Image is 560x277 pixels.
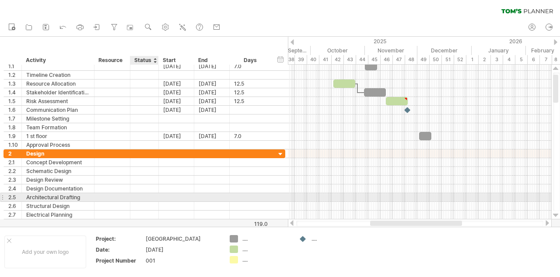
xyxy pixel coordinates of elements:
div: Communication Plan [26,106,90,114]
div: 51 [442,55,454,64]
div: 1.9 [8,132,21,140]
div: [DATE] [194,132,230,140]
div: 50 [430,55,442,64]
div: [DATE] [194,62,230,70]
div: [DATE] [159,62,194,70]
div: Resource Allocation [26,80,90,88]
div: Timeline Creation [26,71,90,79]
div: .... [311,235,359,242]
div: 12.5 [234,97,267,105]
div: [DATE] [159,132,194,140]
div: [DATE] [194,80,230,88]
div: 1 [466,55,479,64]
div: 1.5 [8,97,21,105]
div: 2 [8,149,21,158]
div: Date: [96,246,144,253]
div: [DATE] [194,88,230,97]
div: 2.2 [8,167,21,175]
div: 12.5 [234,80,267,88]
div: 12.5 [234,88,267,97]
div: 6 [528,55,540,64]
div: [DATE] [159,97,194,105]
div: Schematic Design [26,167,90,175]
div: 43 [344,55,356,64]
div: 47 [393,55,405,64]
div: .... [242,256,290,263]
div: [DATE] [146,246,219,253]
div: 1.10 [8,141,21,149]
div: Stakeholder Identification [26,88,90,97]
div: 1.7 [8,114,21,123]
div: 41 [319,55,332,64]
div: [DATE] [159,106,194,114]
div: [DATE] [159,80,194,88]
div: October 2025 [311,46,365,55]
div: 1.8 [8,123,21,132]
div: Resource [98,56,125,65]
div: 2.3 [8,176,21,184]
div: 2.5 [8,193,21,201]
div: [GEOGRAPHIC_DATA] [146,235,219,242]
div: [DATE] [159,88,194,97]
div: 7.0 [234,62,267,70]
div: 1.2 [8,71,21,79]
div: 2.1 [8,158,21,166]
div: Structural Design [26,202,90,210]
div: 2.6 [8,202,21,210]
div: 45 [368,55,381,64]
div: 42 [332,55,344,64]
div: January 2026 [472,46,526,55]
div: Milestone Setting [26,114,90,123]
div: Activity [26,56,89,65]
div: 4 [503,55,515,64]
div: November 2025 [365,46,417,55]
div: 38 [283,55,295,64]
div: 1.6 [8,106,21,114]
div: Days [229,56,271,65]
div: 44 [356,55,368,64]
div: 5 [515,55,528,64]
div: 49 [417,55,430,64]
div: 2.7 [8,211,21,219]
div: 52 [454,55,466,64]
div: 40 [307,55,319,64]
div: .... [242,235,290,242]
div: 1.3 [8,80,21,88]
div: 1.1 [8,62,21,70]
div: 2.4 [8,184,21,193]
div: Project Number [96,257,144,264]
div: 48 [405,55,417,64]
div: Start [163,56,189,65]
div: [DATE] [194,97,230,105]
div: Approval Process [26,141,90,149]
div: Concept Development [26,158,90,166]
div: 001 [146,257,219,264]
div: 7 [540,55,552,64]
div: 1.4 [8,88,21,97]
div: 46 [381,55,393,64]
div: 7.0 [234,132,267,140]
div: End [198,56,224,65]
div: 119.0 [230,221,268,227]
div: 2 [479,55,491,64]
div: 39 [295,55,307,64]
div: December 2025 [417,46,472,55]
div: 1 st floor [26,132,90,140]
div: Electrical Planning [26,211,90,219]
div: [DATE] [194,106,230,114]
div: Team Formation [26,123,90,132]
div: Status [134,56,154,65]
div: Design Documentation [26,184,90,193]
div: Design Review [26,176,90,184]
div: Risk Assessment [26,97,90,105]
div: .... [242,246,290,253]
div: Design [26,149,90,158]
div: Project: [96,235,144,242]
div: 3 [491,55,503,64]
div: Architectural Drafting [26,193,90,201]
div: Add your own logo [4,235,86,268]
